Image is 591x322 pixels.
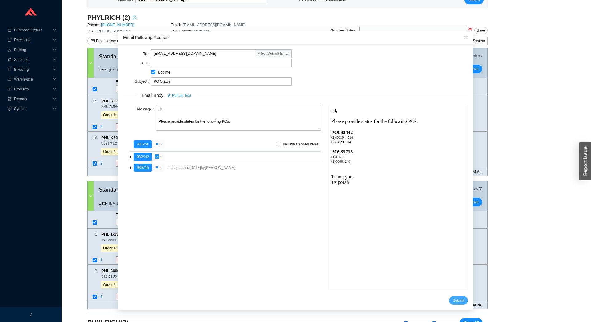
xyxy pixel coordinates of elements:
span: Order #: [103,149,117,154]
span: System [14,104,51,114]
span: Phone: [87,23,99,27]
input: 8/25/2025 [118,293,144,300]
span: Date: [99,67,108,73]
div: 16 . [88,135,98,141]
span: Free Freight: [171,29,192,33]
a: 934773 [118,283,130,287]
span: PHL 80001246 [101,268,134,274]
span: Purchase Orders [14,25,51,35]
span: Edit as Text [172,93,191,99]
span: Email followup request [96,38,133,44]
a: [PHONE_NUMBER] [101,23,134,27]
h3: PHYLRICH (2) [87,13,130,22]
span: book [7,68,12,71]
span: Receiving [14,35,51,45]
span: setting [7,107,12,111]
span: Shipping [14,55,51,65]
a: Set Default Email [257,51,289,56]
a: 917078 [118,113,130,117]
span: 2 [100,161,103,165]
button: down [159,163,164,172]
span: DECK TUB SET VALVES [101,275,136,278]
span: Email Body [137,91,199,100]
span: down [89,194,93,198]
button: Close [459,31,473,44]
button: Save [467,198,482,206]
span: Include shipped items [280,141,321,147]
span: All Pos [137,141,148,147]
span: down [160,166,163,169]
span: left [29,313,33,316]
span: Last emailed [DATE] by [PERSON_NAME] [168,165,235,171]
div: Email Followup Request [123,34,468,41]
label: To [143,50,151,58]
span: $4,800.00 [194,29,210,33]
span: $1,804.30 [465,303,481,307]
iframe: Vendor email followup email [328,105,468,289]
span: mail [91,39,95,43]
span: down [160,155,163,158]
div: 1 . [88,231,98,237]
span: [DATE] 11:24am [109,67,136,73]
button: mailEmail followup request [87,37,137,45]
span: 1 [100,294,103,299]
a: 922826 [118,246,130,251]
div: 7 . [88,268,98,274]
span: Exp Date [116,213,131,217]
span: PHL K6104_014 [101,98,137,105]
button: down [159,153,164,161]
span: [DATE] 12:25pm [109,200,136,206]
span: [EMAIL_ADDRESS][DOMAIN_NAME] [183,23,245,27]
span: Order #: [103,113,117,117]
span: Bcc me [155,69,173,75]
input: 8/25/2025 [118,124,144,130]
span: Exp Date [116,80,131,84]
span: read [7,87,12,91]
button: down [159,140,164,149]
button: Save [474,27,488,34]
div: 15 . [88,98,98,104]
span: Submit [453,297,464,304]
button: 982442 [134,153,152,161]
span: fund [7,97,12,101]
span: Save [470,199,479,205]
span: 1/2" MINI THERM W/ 2 WAY DIVERTER [101,238,157,242]
span: HHS, AMPHORA - Polished Nickel [101,105,148,109]
span: Invoicing [14,65,51,74]
button: info-circle [130,13,139,22]
input: 8/25/2025 [118,160,144,166]
label: Message [137,105,156,113]
span: caret-down [129,166,132,169]
span: info-circle [131,16,139,19]
input: 8/25/2025 [118,257,144,263]
span: delete [467,28,473,32]
span: 8 JET 3 1/2 RND SHWR HEAD - Polished Nickel [101,142,168,145]
span: Reports [14,94,51,104]
button: Save [467,65,482,73]
span: edit [167,94,171,98]
label: CC [142,59,151,67]
div: Supplier Notes: [331,27,356,34]
label: Subject [135,77,151,86]
span: down [89,61,93,65]
span: Products [14,84,51,94]
span: Picking [14,45,51,55]
button: editEdit as Text [163,91,195,100]
span: Order #: [103,246,117,251]
span: Warehouse [14,74,51,84]
span: edit [257,52,261,55]
span: Email: [171,23,181,27]
span: 1 [100,258,103,262]
span: close [464,35,468,40]
span: PHL K829_014 [101,134,135,141]
span: Order #: [103,283,117,287]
